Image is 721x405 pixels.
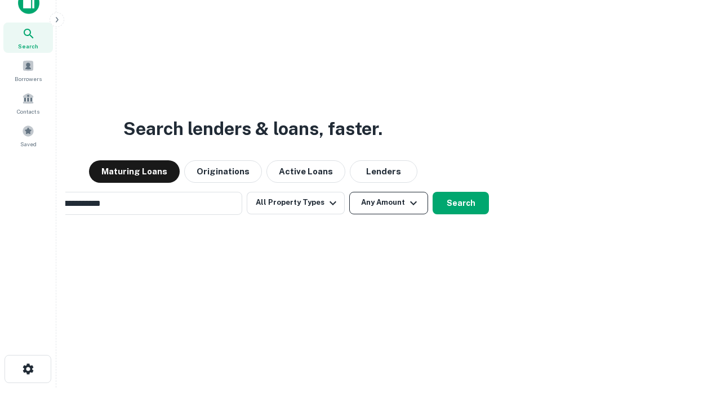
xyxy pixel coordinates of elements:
span: Contacts [17,107,39,116]
span: Saved [20,139,37,148]
a: Borrowers [3,55,53,85]
a: Saved [3,120,53,151]
h3: Search lenders & loans, faster. [123,115,382,142]
button: All Property Types [247,192,345,214]
span: Borrowers [15,74,42,83]
button: Any Amount [349,192,428,214]
button: Search [433,192,489,214]
a: Search [3,22,53,53]
button: Active Loans [266,160,345,183]
iframe: Chat Widget [665,279,721,333]
button: Maturing Loans [89,160,180,183]
span: Search [18,42,38,51]
button: Lenders [350,160,417,183]
button: Originations [184,160,262,183]
a: Contacts [3,88,53,118]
